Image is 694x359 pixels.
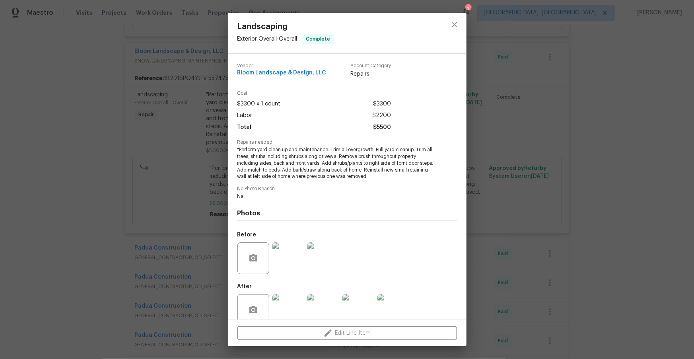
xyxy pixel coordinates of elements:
span: Repairs [350,70,391,78]
span: $3300 x 1 count [237,98,281,110]
h4: Photos [237,209,457,217]
h5: After [237,284,252,289]
span: Total [237,122,252,133]
h5: Before [237,232,257,238]
span: Cost [237,91,391,96]
span: Landscaping [237,22,334,31]
span: Na [237,193,435,200]
span: Complete [303,35,334,43]
button: close [445,15,464,34]
span: Labor [237,110,253,121]
span: Exterior Overall - Overall [237,36,297,42]
span: "Perform yard clean up and maintenance. Trim all overgrowth. Full yard cleanup. Trim all trees, s... [237,146,435,180]
div: 1 [465,5,471,13]
span: No Photo Reason [237,186,457,191]
span: Account Category [350,63,391,68]
span: $3300 [373,98,391,110]
span: $2200 [372,110,391,121]
span: Vendor [237,63,327,68]
span: Repairs needed [237,140,457,145]
span: Bloom Landscape & Design, LLC [237,70,327,76]
span: $5500 [373,122,391,133]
